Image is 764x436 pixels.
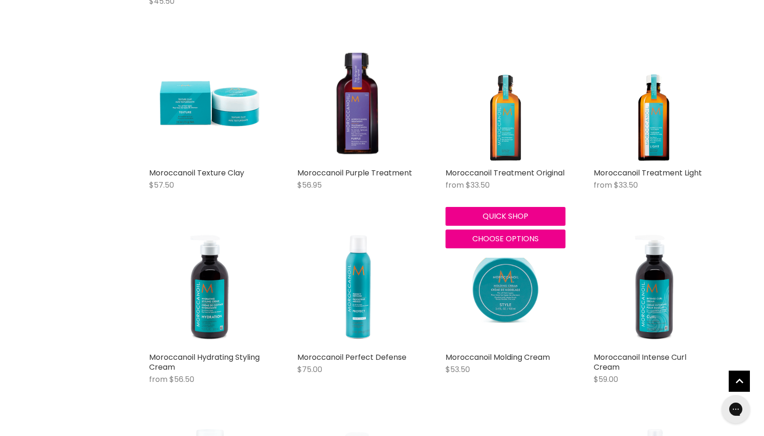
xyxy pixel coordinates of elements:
span: $56.95 [297,180,322,190]
a: Moroccanoil Treatment Original [446,43,565,163]
span: $57.50 [149,180,174,190]
a: Moroccanoil Treatment Light [594,167,702,178]
a: Moroccanoil Purple Treatment [297,167,412,178]
span: from [446,180,464,190]
button: Quick shop [446,207,565,226]
span: $33.50 [614,180,638,190]
span: from [594,180,612,190]
a: Moroccanoil Intense Curl Cream [594,352,686,373]
span: $53.50 [446,364,470,375]
a: Moroccanoil Perfect Defense [297,352,406,363]
img: Moroccanoil Purple Treatment [297,43,417,163]
a: Moroccanoil Molding Cream [446,352,550,363]
span: $75.00 [297,364,322,375]
img: Moroccanoil Perfect Defense [297,228,417,348]
span: $33.50 [466,180,490,190]
span: $59.00 [594,374,618,385]
a: Moroccanoil Hydrating Styling Cream [149,352,260,373]
a: Moroccanoil Treatment Light [594,43,714,163]
span: from [149,374,167,385]
iframe: Gorgias live chat messenger [717,392,755,427]
img: Moroccanoil Texture Clay [149,43,269,163]
button: Choose options [446,230,565,248]
a: Moroccanoil Treatment Original [446,167,565,178]
a: Moroccanoil Texture Clay [149,167,244,178]
img: Moroccanoil Treatment Original [459,43,553,163]
span: $56.50 [169,374,194,385]
img: Moroccanoil Molding Cream [446,228,565,348]
img: Moroccanoil Intense Curl Cream [594,228,714,348]
img: Moroccanoil Hydrating Styling Cream [149,228,269,348]
img: Moroccanoil Treatment Light [607,43,701,163]
span: Choose options [472,233,539,244]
